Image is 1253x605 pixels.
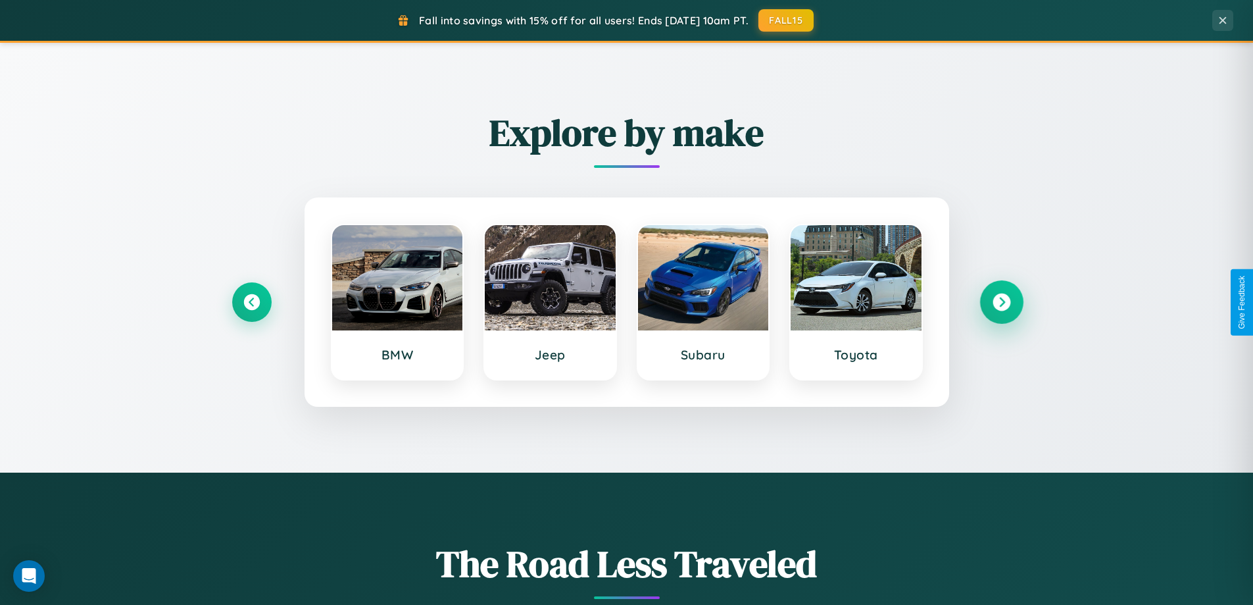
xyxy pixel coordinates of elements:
h3: Subaru [651,347,756,363]
div: Open Intercom Messenger [13,560,45,592]
h3: Toyota [804,347,908,363]
button: FALL15 [758,9,814,32]
span: Fall into savings with 15% off for all users! Ends [DATE] 10am PT. [419,14,749,27]
h1: The Road Less Traveled [232,539,1021,589]
div: Give Feedback [1237,276,1246,329]
h2: Explore by make [232,107,1021,158]
h3: Jeep [498,347,602,363]
h3: BMW [345,347,450,363]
